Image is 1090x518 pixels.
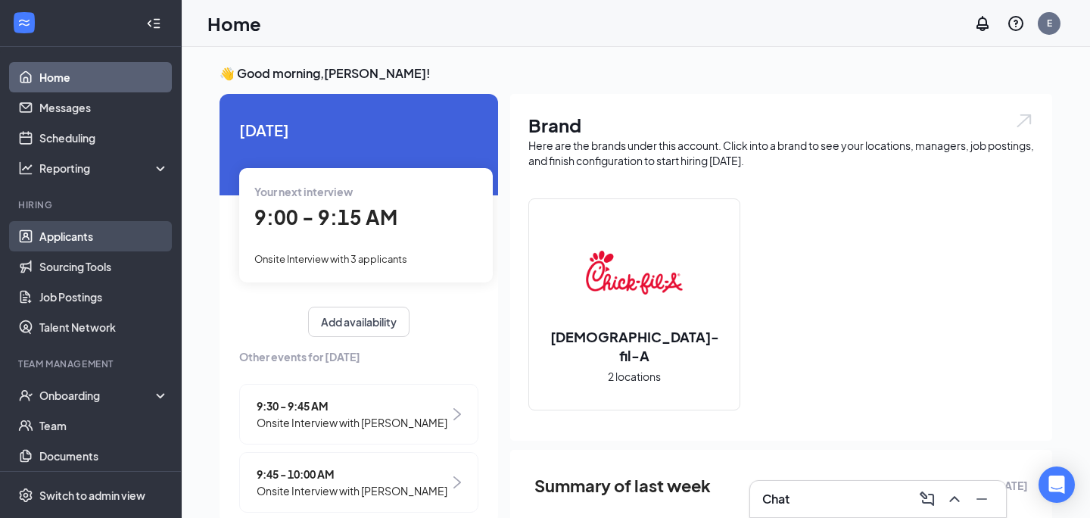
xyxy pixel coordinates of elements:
[18,198,166,211] div: Hiring
[970,487,994,511] button: Minimize
[608,368,661,385] span: 2 locations
[220,65,1052,82] h3: 👋 Good morning, [PERSON_NAME] !
[529,327,740,365] h2: [DEMOGRAPHIC_DATA]-fil-A
[239,348,478,365] span: Other events for [DATE]
[39,62,169,92] a: Home
[239,118,478,142] span: [DATE]
[39,388,156,403] div: Onboarding
[528,138,1034,168] div: Here are the brands under this account. Click into a brand to see your locations, managers, job p...
[18,488,33,503] svg: Settings
[254,185,353,198] span: Your next interview
[39,161,170,176] div: Reporting
[39,92,169,123] a: Messages
[308,307,410,337] button: Add availability
[39,488,145,503] div: Switch to admin view
[39,221,169,251] a: Applicants
[39,441,169,471] a: Documents
[1007,14,1025,33] svg: QuestionInfo
[18,357,166,370] div: Team Management
[18,161,33,176] svg: Analysis
[39,282,169,312] a: Job Postings
[257,414,447,431] span: Onsite Interview with [PERSON_NAME]
[915,487,939,511] button: ComposeMessage
[973,14,992,33] svg: Notifications
[945,490,964,508] svg: ChevronUp
[534,473,711,499] span: Summary of last week
[17,15,32,30] svg: WorkstreamLogo
[1047,17,1052,30] div: E
[207,11,261,36] h1: Home
[973,490,991,508] svg: Minimize
[39,312,169,342] a: Talent Network
[942,487,967,511] button: ChevronUp
[39,410,169,441] a: Team
[586,224,683,321] img: Chick-fil-A
[951,477,1028,494] span: [DATE] - [DATE]
[39,251,169,282] a: Sourcing Tools
[257,466,447,482] span: 9:45 - 10:00 AM
[1039,467,1075,503] div: Open Intercom Messenger
[257,398,447,414] span: 9:30 - 9:45 AM
[1014,112,1034,129] img: open.6027fd2a22e1237b5b06.svg
[18,388,33,403] svg: UserCheck
[257,482,447,499] span: Onsite Interview with [PERSON_NAME]
[39,123,169,153] a: Scheduling
[146,16,161,31] svg: Collapse
[528,112,1034,138] h1: Brand
[254,253,407,265] span: Onsite Interview with 3 applicants
[254,204,397,229] span: 9:00 - 9:15 AM
[918,490,936,508] svg: ComposeMessage
[762,491,789,507] h3: Chat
